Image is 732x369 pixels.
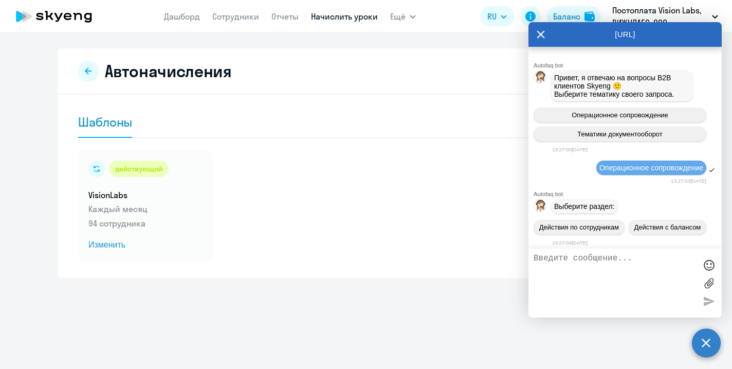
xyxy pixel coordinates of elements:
[552,240,588,245] time: 13:27:04[DATE]
[88,203,203,215] p: Каждый месяц
[534,127,706,142] button: Тематики документооборот
[547,6,601,27] button: Балансbalance
[88,189,203,201] h5: VisionLabs
[629,220,706,235] button: Действия с балансом
[584,11,595,22] img: balance
[534,108,706,122] button: Операционное сопровождение
[271,11,299,22] a: Отчеты
[607,4,723,29] button: Постоплата Vision Labs, ВИЖНЛАБС, ООО
[480,6,514,27] button: RU
[88,239,203,251] span: Изменить
[634,223,701,231] span: Действия с балансом
[534,62,722,68] div: Autofaq bot
[534,220,625,235] button: Действия по сотрудникам
[311,11,378,22] a: Начислить уроки
[599,164,703,172] span: Операционное сопровождение
[534,200,547,215] img: bot avatar
[554,74,674,98] span: Привет, я отвечаю на вопросы B2B клиентов Skyeng 🙂 Выберите тематику своего запроса.
[390,6,416,27] button: Ещё
[577,130,663,138] span: Тематики документооборот
[572,111,668,119] span: Операционное сопровождение
[487,10,497,23] span: RU
[88,217,203,230] p: 94 сотрудника
[534,71,547,86] img: bot avatar
[212,11,259,22] a: Сотрудники
[78,114,132,130] div: Шаблоны
[701,275,717,291] label: Лимит 10 файлов
[671,178,706,184] time: 13:27:03[DATE]
[612,4,708,29] p: Постоплата Vision Labs, ВИЖНЛАБС, ООО
[164,11,200,22] a: Дашборд
[105,61,232,81] h2: Автоначисления
[552,147,588,152] time: 13:27:00[DATE]
[554,202,615,210] span: Выберите раздел:
[539,223,619,231] span: Действия по сотрудникам
[109,161,169,177] div: действующий
[390,10,406,23] span: Ещё
[534,191,722,197] div: Autofaq bot
[553,10,580,23] div: Баланс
